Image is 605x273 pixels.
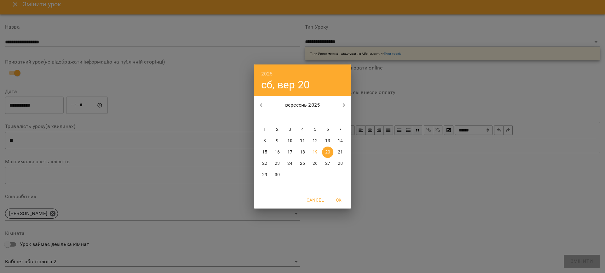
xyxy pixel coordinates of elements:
[276,126,279,133] p: 2
[309,124,321,135] button: 5
[262,149,267,155] p: 15
[304,194,326,206] button: Cancel
[259,169,270,181] button: 29
[335,135,346,147] button: 14
[284,135,296,147] button: 10
[275,149,280,155] p: 16
[287,149,292,155] p: 17
[313,138,318,144] p: 12
[335,147,346,158] button: 21
[301,126,304,133] p: 4
[259,135,270,147] button: 8
[300,160,305,167] p: 25
[272,169,283,181] button: 30
[284,158,296,169] button: 24
[263,126,266,133] p: 1
[325,160,330,167] p: 27
[262,172,267,178] p: 29
[297,124,308,135] button: 4
[307,196,324,204] span: Cancel
[284,147,296,158] button: 17
[287,160,292,167] p: 24
[335,124,346,135] button: 7
[314,126,316,133] p: 5
[309,158,321,169] button: 26
[272,135,283,147] button: 9
[259,114,270,121] span: пн
[284,114,296,121] span: ср
[326,126,329,133] p: 6
[261,78,310,91] button: сб, вер 20
[272,114,283,121] span: вт
[276,138,279,144] p: 9
[262,160,267,167] p: 22
[289,126,291,133] p: 3
[322,147,333,158] button: 20
[297,147,308,158] button: 18
[275,172,280,178] p: 30
[287,138,292,144] p: 10
[272,124,283,135] button: 2
[325,138,330,144] p: 13
[297,158,308,169] button: 25
[263,138,266,144] p: 8
[339,126,342,133] p: 7
[313,149,318,155] p: 19
[338,149,343,155] p: 21
[297,135,308,147] button: 11
[300,149,305,155] p: 18
[284,124,296,135] button: 3
[322,124,333,135] button: 6
[275,160,280,167] p: 23
[309,147,321,158] button: 19
[329,194,349,206] button: OK
[325,149,330,155] p: 20
[309,135,321,147] button: 12
[322,114,333,121] span: сб
[259,158,270,169] button: 22
[338,138,343,144] p: 14
[272,158,283,169] button: 23
[338,160,343,167] p: 28
[300,138,305,144] p: 11
[313,160,318,167] p: 26
[322,158,333,169] button: 27
[335,158,346,169] button: 28
[261,70,273,78] button: 2025
[331,196,346,204] span: OK
[297,114,308,121] span: чт
[322,135,333,147] button: 13
[259,147,270,158] button: 15
[335,114,346,121] span: нд
[309,114,321,121] span: пт
[259,124,270,135] button: 1
[269,101,337,109] p: вересень 2025
[272,147,283,158] button: 16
